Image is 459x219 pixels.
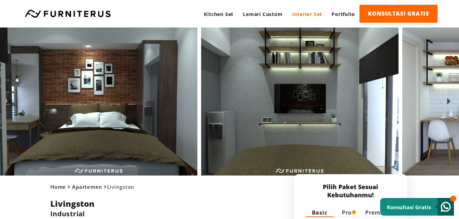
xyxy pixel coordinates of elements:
[199,5,238,23] a: Kitchen Set
[342,209,356,216] label: Pro
[312,209,328,216] label: Basic
[50,198,217,209] h1: Livingston
[327,5,359,23] a: Portfolio
[50,209,217,218] h2: Industrial
[72,183,102,190] a: Apartemen
[365,209,391,216] label: Premium
[306,183,395,199] p: Pilih Paket Sesuai Kebutuhanmu!
[201,28,399,176] img: Interior Industrial Livingston
[50,183,135,190] span: Livingston
[359,5,438,23] a: KONSULTASI GRATIS
[50,183,66,190] a: Home
[387,204,431,211] small: Konsultasi Gratis
[238,5,287,23] a: Lemari Custom
[380,198,454,216] a: Konsultasi Gratis
[287,5,327,23] a: Interior Set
